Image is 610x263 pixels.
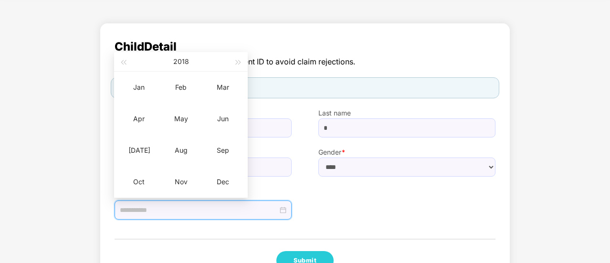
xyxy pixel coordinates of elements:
[167,176,195,188] div: Nov
[318,147,495,158] label: Gender
[118,166,160,198] td: 2018-10
[202,166,244,198] td: 2018-12
[160,135,202,166] td: 2018-08
[167,82,195,93] div: Feb
[173,52,189,71] button: 2018
[125,113,153,125] div: Apr
[209,113,237,125] div: Jun
[160,103,202,135] td: 2018-05
[125,82,153,93] div: Jan
[118,72,160,103] td: 2018-01
[125,145,153,156] div: [DATE]
[125,176,153,188] div: Oct
[118,103,160,135] td: 2018-04
[202,135,244,166] td: 2018-09
[167,145,195,156] div: Aug
[118,135,160,166] td: 2018-07
[115,38,495,56] span: Child Detail
[160,72,202,103] td: 2018-02
[167,113,195,125] div: May
[209,145,237,156] div: Sep
[209,176,237,188] div: Dec
[115,56,495,68] span: The detail should be as per government ID to avoid claim rejections.
[160,166,202,198] td: 2018-11
[209,82,237,93] div: Mar
[202,103,244,135] td: 2018-06
[202,72,244,103] td: 2018-03
[318,108,495,118] label: Last name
